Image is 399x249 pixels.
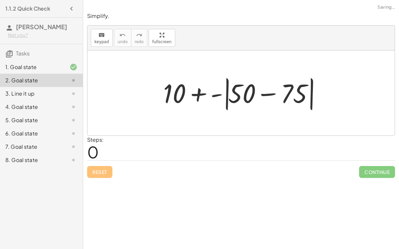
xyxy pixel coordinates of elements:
[377,4,395,11] span: Saving…
[149,29,175,47] button: fullscreen
[5,90,59,98] div: 3. Line it up
[87,142,99,162] span: 0
[131,29,147,47] button: redoredo
[16,50,30,57] span: Tasks
[136,31,142,39] i: redo
[69,143,77,151] i: Task not started.
[69,90,77,98] i: Task not started.
[69,116,77,124] i: Task not started.
[5,103,59,111] div: 4. Goal state
[87,12,395,20] p: Simplify.
[69,156,77,164] i: Task not started.
[69,63,77,71] i: Task finished and correct.
[5,5,50,13] h4: 1.1.2 Quick Check
[91,29,113,47] button: keyboardkeypad
[114,29,131,47] button: undoundo
[152,40,172,44] span: fullscreen
[98,31,105,39] i: keyboard
[5,76,59,84] div: 2. Goal state
[5,156,59,164] div: 8. Goal state
[8,32,77,39] div: Not you?
[119,31,126,39] i: undo
[5,143,59,151] div: 7. Goal state
[135,40,144,44] span: redo
[69,103,77,111] i: Task not started.
[87,136,104,143] label: Steps:
[69,129,77,137] i: Task not started.
[5,116,59,124] div: 5. Goal state
[5,129,59,137] div: 6. Goal state
[5,63,59,71] div: 1. Goal state
[69,76,77,84] i: Task not started.
[118,40,128,44] span: undo
[16,23,67,31] span: [PERSON_NAME]
[94,40,109,44] span: keypad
